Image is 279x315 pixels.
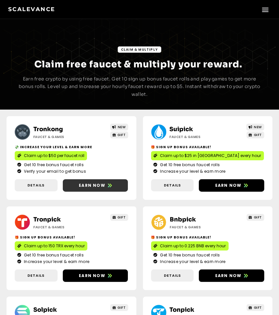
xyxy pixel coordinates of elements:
[22,168,86,174] span: Verify your email to get bonus
[15,270,58,282] a: Details
[247,214,265,221] a: GIFT
[24,243,85,249] span: Claim up to 150 TRX every hour
[254,215,262,220] span: GIFT
[159,259,226,265] span: Increase your level & earn more
[254,305,262,310] span: GIFT
[15,145,128,149] h2: 💸 Increase your level & earn more
[118,215,126,220] span: GIFT
[34,59,242,70] span: Claim free faucet & multiply your reward.
[118,46,161,53] a: Claim & Multiply
[110,304,128,311] a: GIFT
[33,306,57,313] a: Solpick
[151,179,194,191] a: Details
[254,132,262,137] span: GIFT
[159,168,226,174] span: Increase your level & earn more
[151,151,264,160] a: Claim up to $25 in [GEOGRAPHIC_DATA] every hour
[215,273,242,279] span: Earn now
[22,252,84,258] span: Get 10 free bonus faucet rolls
[170,126,193,133] a: Suipick
[33,126,63,133] a: Tronkong
[151,145,265,149] h2: 🎁 Sign Up Bonus Available!
[199,270,264,282] a: Earn now
[24,153,84,159] span: Claim up to $50 per faucet roll
[215,183,242,188] span: Earn now
[27,273,44,278] span: Details
[247,304,265,311] a: GIFT
[159,252,220,258] span: Get 10 free bonus faucet rolls
[151,235,265,240] h2: 🎁 Sign Up Bonus Available!
[151,270,194,282] a: Details
[170,306,195,313] a: Tonpick
[63,179,128,192] a: Earn now
[8,6,55,12] a: Scalevance
[118,125,126,130] span: NEW
[79,183,105,188] span: Earn now
[33,134,93,139] h2: Faucet & Games
[159,162,220,168] span: Get 10 free bonus faucet rolls
[160,153,261,159] span: Claim up to $25 in [GEOGRAPHIC_DATA] every hour
[121,47,158,52] span: Claim & Multiply
[15,179,58,191] a: Details
[118,132,126,137] span: GIFT
[254,125,262,130] span: NEW
[260,4,271,15] div: Menu Toggle
[22,162,84,168] span: Get 10 free bonus faucet rolls
[110,131,128,138] a: GIFT
[15,235,128,240] h2: 🎁 Sign Up Bonus Available!
[246,124,264,131] a: NEW
[151,241,229,251] a: Claim up to 0.225 BNB every hour
[118,305,126,310] span: GIFT
[110,124,128,131] a: NEW
[247,131,265,138] a: GIFT
[15,151,87,160] a: Claim up to $50 per faucet roll
[199,179,264,192] a: Earn now
[110,214,128,221] a: GIFT
[170,225,229,230] h2: Faucet & Games
[27,183,44,188] span: Details
[170,216,196,223] a: Bnbpick
[164,183,181,188] span: Details
[164,273,181,278] span: Details
[170,134,229,139] h2: Faucet & Games
[22,259,89,265] span: Increase your level & earn more
[33,216,61,223] a: Tronpick
[160,243,226,249] span: Claim up to 0.225 BNB every hour
[16,75,263,98] p: Earn free crypto by using free faucet. Get 10 sign up bonus faucet rolls and play games to get mo...
[15,241,87,251] a: Claim up to 150 TRX every hour
[63,270,128,282] a: Earn now
[33,225,93,230] h2: Faucet & Games
[79,273,105,279] span: Earn now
